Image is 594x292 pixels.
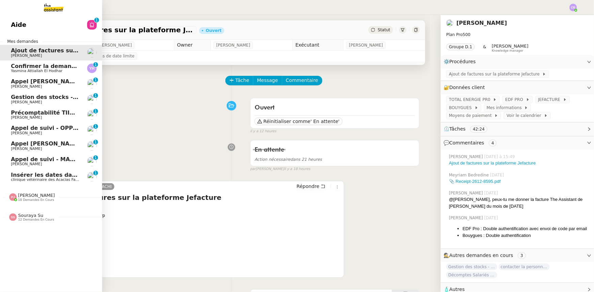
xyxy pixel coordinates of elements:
[93,124,98,129] nz-badge-sup: 1
[98,42,132,49] span: [PERSON_NAME]
[11,100,42,104] span: [PERSON_NAME]
[9,213,17,221] img: svg
[11,94,106,100] span: Gestion des stocks - août 2025
[441,122,594,136] div: ⏲️Tâches 42:24
[46,212,341,272] div: Vous pouvez ajouter les 6 svp
[484,190,500,196] span: [DATE]
[441,55,594,68] div: ⚙️Procédures
[250,166,310,172] small: [PERSON_NAME]
[174,40,211,51] td: Owner
[11,147,42,151] span: [PERSON_NAME]
[87,172,97,182] img: users%2FUX3d5eFl6eVv5XRpuhmKXfpcWvv1%2Favatar%2Fdownload.jpeg
[441,249,594,262] div: 🕵️Autres demandes en cours 3
[284,166,310,172] span: il y a 18 heures
[18,193,55,198] span: [PERSON_NAME]
[93,140,98,144] nz-badge-sup: 1
[518,252,526,259] nz-tag: 3
[255,118,342,125] button: Réinitialiser comme' En attente'
[95,18,98,24] p: 1
[11,53,42,58] span: [PERSON_NAME]
[18,218,54,222] span: 12 demandes en cours
[11,162,42,166] span: [PERSON_NAME]
[378,28,390,32] span: Statut
[483,44,486,52] span: &
[94,18,99,22] nz-badge-sup: 1
[98,53,134,59] span: Pas de date limite
[444,84,488,91] span: 🔐
[11,109,144,116] span: Précomptabilité TIIME CRMOPS - août 2025
[263,118,310,125] span: Réinitialiser comme
[11,177,86,182] span: clinique vétérinaire des Acacias Famose
[449,104,475,111] span: BOUYGUES
[94,109,97,115] p: 1
[93,62,98,67] nz-badge-sup: 1
[492,49,524,53] span: Knowledge manager
[11,47,149,54] span: Ajout de factures sur la plateforme Jefacture
[206,29,222,33] div: Ouvert
[87,48,97,57] img: users%2F7nLfdXEOePNsgCtodsK58jnyGKv1%2Favatar%2FIMG_1682.jpeg
[446,44,475,50] nz-tag: Groupe D.1
[94,62,97,68] p: 1
[216,42,250,49] span: [PERSON_NAME]
[449,71,542,78] span: Ajout de factures sur la plateforme Jefacture
[11,156,142,162] span: Appel de suivi - MADFLY - [PERSON_NAME]
[294,183,328,190] button: Répondre
[296,183,319,190] span: Répondre
[449,172,490,178] span: Meyriam Bedredine
[94,124,97,130] p: 1
[257,76,278,84] span: Message
[93,93,98,98] nz-badge-sup: 1
[489,140,497,147] nz-tag: 4
[11,84,42,89] span: [PERSON_NAME]
[87,141,97,151] img: users%2FW4OQjB9BRtYK2an7yusO0WsYLsD3%2Favatar%2F28027066-518b-424c-8476-65f2e549ac29
[255,157,291,162] span: Action nécessaire
[99,184,112,189] span: DACHI
[444,126,493,132] span: ⏲️
[449,126,466,132] span: Tâches
[46,193,341,202] h4: Re: Ajout factures sur la plateforme Jefacture
[449,154,484,160] span: [PERSON_NAME]
[463,32,470,37] span: 500
[484,154,516,160] span: [DATE] à 15:49
[449,59,476,64] span: Procédures
[444,58,479,66] span: ⚙️
[9,193,17,201] img: svg
[18,213,43,218] span: Souraya Su
[46,232,341,239] div: [PERSON_NAME]
[11,20,26,30] span: Aide
[492,44,529,52] app-user-label: Knowledge manager
[463,232,589,239] li: Bouygues : Double authentification
[11,69,62,73] span: Yasmina Attiallah El Hodhar
[87,79,97,88] img: users%2FW4OQjB9BRtYK2an7yusO0WsYLsD3%2Favatar%2F28027066-518b-424c-8476-65f2e549ac29
[11,131,42,135] span: [PERSON_NAME]
[449,287,465,292] span: Autres
[87,95,97,104] img: users%2F7nLfdXEOePNsgCtodsK58jnyGKv1%2Favatar%2FIMG_1682.jpeg
[46,206,341,272] div: Bonjour,
[11,115,42,120] span: [PERSON_NAME]
[93,78,98,82] nz-badge-sup: 1
[449,96,493,103] span: TOTAL ENERGIE PR0
[282,76,322,85] button: Commentaire
[538,96,563,103] span: JEFACTURE
[441,136,594,150] div: 💬Commentaires 4
[225,76,254,85] button: Tâche
[470,126,487,133] nz-tag: 42:24
[11,125,150,131] span: Appel de suivi - OPP7178 - TEMPO COURTAGE
[349,42,383,49] span: [PERSON_NAME]
[11,78,81,85] span: Appel [PERSON_NAME]
[449,85,485,90] span: Données client
[87,125,97,135] img: users%2FW4OQjB9BRtYK2an7yusO0WsYLsD3%2Favatar%2F28027066-518b-424c-8476-65f2e549ac29
[250,166,256,172] span: par
[94,171,97,177] p: 1
[94,78,97,84] p: 1
[449,253,513,258] span: Autres demandes en cours
[490,172,505,178] span: [DATE]
[505,96,526,103] span: EDF PRO
[18,198,54,202] span: 18 demandes en cours
[441,81,594,94] div: 🔐Données client
[310,118,339,125] span: ' En attente'
[94,155,97,161] p: 1
[93,109,98,114] nz-badge-sup: 1
[11,172,107,178] span: Insérer les dates dans l'agenda
[449,190,484,196] span: [PERSON_NAME]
